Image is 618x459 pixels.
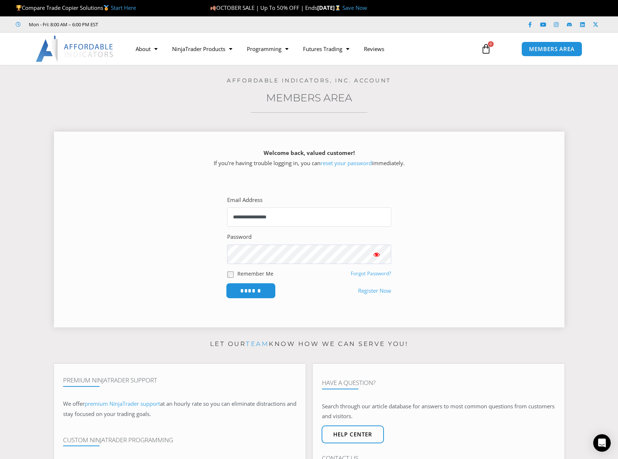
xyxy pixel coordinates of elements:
img: ⌛ [335,5,341,11]
span: MEMBERS AREA [529,46,575,52]
a: Affordable Indicators, Inc. Account [227,77,391,84]
label: Password [227,232,252,242]
p: Let our know how we can serve you! [54,338,564,350]
a: reset your password [320,159,372,167]
span: OCTOBER SALE | Up To 50% OFF | Ends [210,4,317,11]
span: at an hourly rate so you can eliminate distractions and stay focused on your trading goals. [63,400,296,417]
a: Reviews [357,40,392,57]
span: Help center [333,432,372,437]
img: 🏆 [16,5,22,11]
span: Compare Trade Copier Solutions [16,4,136,11]
a: Programming [240,40,296,57]
p: If you’re having trouble logging in, you can immediately. [67,148,552,168]
strong: Welcome back, valued customer! [264,149,355,156]
label: Remember Me [237,270,273,277]
iframe: Customer reviews powered by Trustpilot [108,21,218,28]
span: 0 [488,41,494,47]
a: premium NinjaTrader support [85,400,160,407]
p: Search through our article database for answers to most common questions from customers and visit... [322,401,555,422]
img: 🥇 [104,5,109,11]
span: We offer [63,400,85,407]
a: Members Area [266,92,352,104]
a: NinjaTrader Products [165,40,240,57]
a: team [246,340,269,347]
img: LogoAI | Affordable Indicators – NinjaTrader [36,36,114,62]
a: Start Here [111,4,136,11]
a: Save Now [342,4,367,11]
a: Register Now [358,286,391,296]
nav: Menu [128,40,473,57]
h4: Custom NinjaTrader Programming [63,436,296,444]
img: 🍂 [210,5,216,11]
h4: Premium NinjaTrader Support [63,377,296,384]
a: About [128,40,165,57]
a: MEMBERS AREA [521,42,582,57]
h4: Have A Question? [322,379,555,386]
a: Help center [322,425,384,443]
a: Futures Trading [296,40,357,57]
label: Email Address [227,195,263,205]
span: Mon - Fri: 8:00 AM – 6:00 PM EST [27,20,98,29]
a: 0 [470,38,502,59]
a: Forgot Password? [351,270,391,277]
button: Show password [362,245,391,264]
div: Open Intercom Messenger [593,434,611,452]
strong: [DATE] [317,4,342,11]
